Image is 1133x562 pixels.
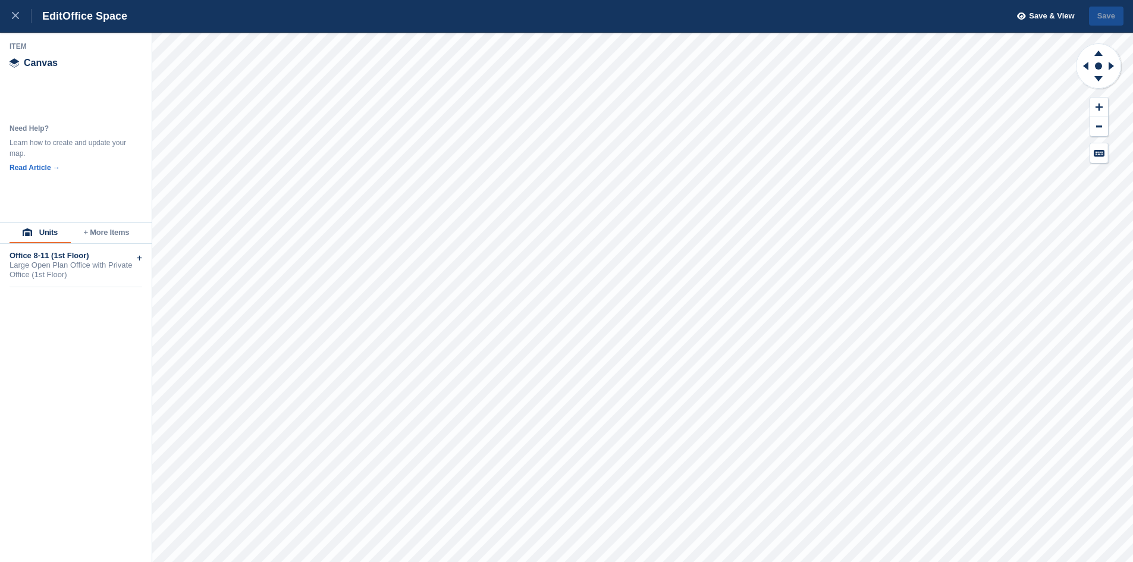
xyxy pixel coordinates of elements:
button: + More Items [71,223,142,243]
span: Save & View [1029,10,1074,22]
button: Save & View [1010,7,1075,26]
button: Zoom In [1090,98,1108,117]
div: Need Help? [10,123,128,134]
img: canvas-icn.9d1aba5b.svg [10,58,19,68]
button: Units [10,223,71,243]
button: Save [1089,7,1123,26]
button: Zoom Out [1090,117,1108,137]
button: Keyboard Shortcuts [1090,143,1108,163]
a: Read Article → [10,164,60,172]
div: Large Open Plan Office with Private Office (1st Floor) [10,260,142,280]
span: Canvas [24,58,58,68]
div: + [137,251,142,265]
div: Learn how to create and update your map. [10,137,128,159]
div: Edit Office Space [32,9,127,23]
div: Office 8-11 (1st Floor)Large Open Plan Office with Private Office (1st Floor)+ [10,244,142,287]
div: Office 8-11 (1st Floor) [10,251,142,260]
div: Item [10,42,143,51]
